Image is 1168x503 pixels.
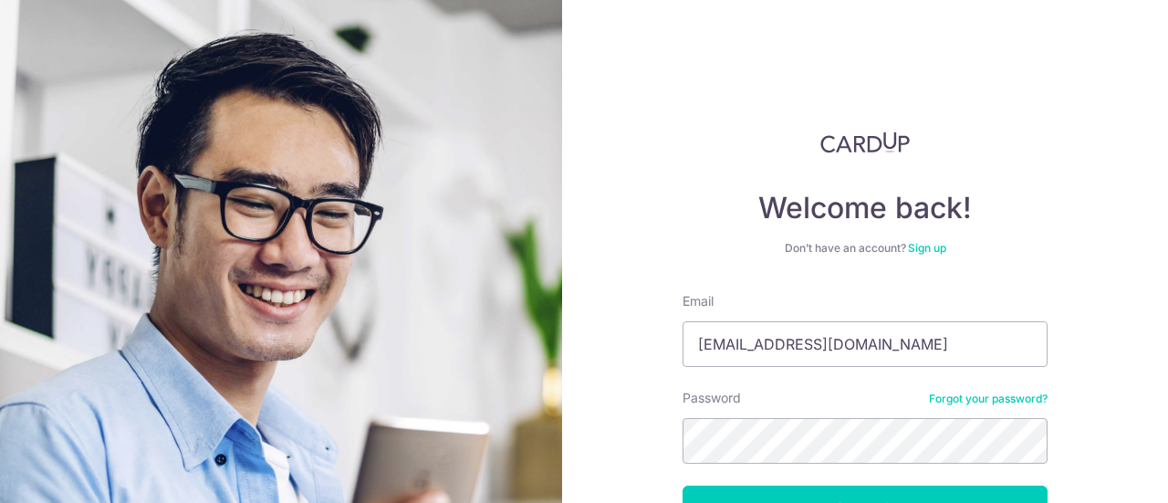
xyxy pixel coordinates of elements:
[683,292,714,310] label: Email
[820,131,910,153] img: CardUp Logo
[929,392,1048,406] a: Forgot your password?
[683,389,741,407] label: Password
[908,241,946,255] a: Sign up
[683,190,1048,226] h4: Welcome back!
[683,321,1048,367] input: Enter your Email
[683,241,1048,256] div: Don’t have an account?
